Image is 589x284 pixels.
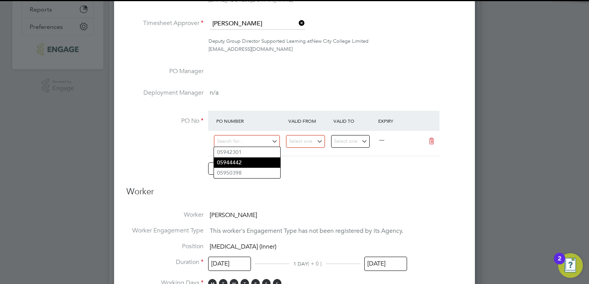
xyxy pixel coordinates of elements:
span: ( + 0 ) [308,260,322,267]
div: Valid To [332,114,377,128]
span: n/a [210,89,219,97]
input: Select one [208,257,251,271]
div: PO Number [214,114,286,128]
span: — [379,137,384,143]
span: Deputy Group Director Supported Learning at [209,38,311,44]
label: Worker Engagement Type [126,227,204,235]
input: Select one [364,257,407,271]
label: Position [126,242,204,251]
label: Deployment Manager [126,89,204,97]
span: [EMAIL_ADDRESS][DOMAIN_NAME] [209,46,293,52]
li: 05950398 [214,168,280,178]
div: 2 [558,259,561,269]
input: Select one [286,135,325,148]
span: New City College Limited [311,38,369,44]
label: Worker [126,211,204,219]
label: PO No [126,117,204,125]
div: Valid From [286,114,332,128]
input: Search for... [214,135,280,148]
input: Search for... [210,18,305,30]
span: This worker's Engagement Type has not been registered by its Agency. [210,227,403,235]
label: PO Manager [126,67,204,75]
button: Open Resource Center, 2 new notifications [558,253,583,278]
label: Timesheet Approver [126,19,204,27]
li: 05942301 [214,147,280,157]
span: [PERSON_NAME] [210,211,257,219]
span: 1 DAY [293,261,308,267]
li: 05944442 [214,157,280,168]
span: [MEDICAL_DATA] (Inner) [210,243,276,251]
h3: Worker [126,186,463,204]
label: Duration [126,258,204,266]
div: Expiry [376,114,421,128]
button: Add PO [208,162,246,175]
input: Select one [331,135,370,148]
